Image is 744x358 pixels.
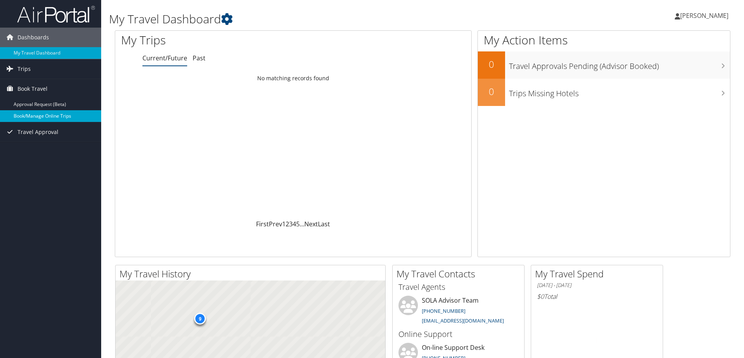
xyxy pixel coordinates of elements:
span: Trips [18,59,31,79]
a: Current/Future [142,54,187,62]
a: 5 [296,220,300,228]
a: 1 [282,220,286,228]
li: SOLA Advisor Team [395,296,522,328]
img: airportal-logo.png [17,5,95,23]
h2: My Travel History [119,267,385,280]
a: 4 [293,220,296,228]
h3: Online Support [398,329,518,340]
a: 3 [289,220,293,228]
span: [PERSON_NAME] [680,11,728,20]
h2: 0 [478,58,505,71]
a: Prev [269,220,282,228]
h3: Trips Missing Hotels [509,84,730,99]
h6: [DATE] - [DATE] [537,282,657,289]
h3: Travel Agents [398,282,518,293]
a: First [256,220,269,228]
h1: My Trips [121,32,317,48]
h1: My Action Items [478,32,730,48]
a: [EMAIL_ADDRESS][DOMAIN_NAME] [422,317,504,324]
h2: My Travel Contacts [397,267,524,280]
h3: Travel Approvals Pending (Advisor Booked) [509,57,730,72]
a: 0Travel Approvals Pending (Advisor Booked) [478,51,730,79]
h2: My Travel Spend [535,267,663,280]
a: [PERSON_NAME] [675,4,736,27]
a: Last [318,220,330,228]
a: 0Trips Missing Hotels [478,79,730,106]
a: Past [193,54,205,62]
h2: 0 [478,85,505,98]
a: 2 [286,220,289,228]
a: Next [304,220,318,228]
td: No matching records found [115,71,471,85]
h6: Total [537,292,657,301]
span: Dashboards [18,28,49,47]
span: … [300,220,304,228]
a: [PHONE_NUMBER] [422,307,465,314]
span: $0 [537,292,544,301]
div: 9 [194,313,206,324]
span: Travel Approval [18,122,58,142]
h1: My Travel Dashboard [109,11,527,27]
span: Book Travel [18,79,47,99]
